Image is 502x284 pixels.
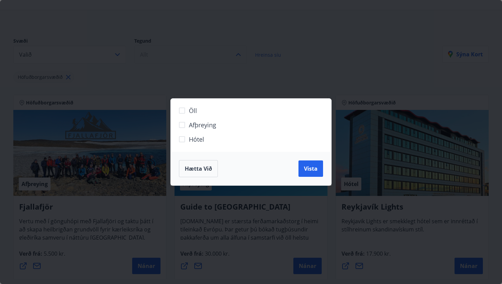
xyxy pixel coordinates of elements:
span: Afþreying [189,120,216,129]
span: Hætta við [185,165,212,172]
span: Hótel [189,135,204,144]
button: Vista [298,160,323,177]
span: Vista [304,165,318,172]
button: Hætta við [179,160,218,177]
span: Öll [189,106,197,115]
